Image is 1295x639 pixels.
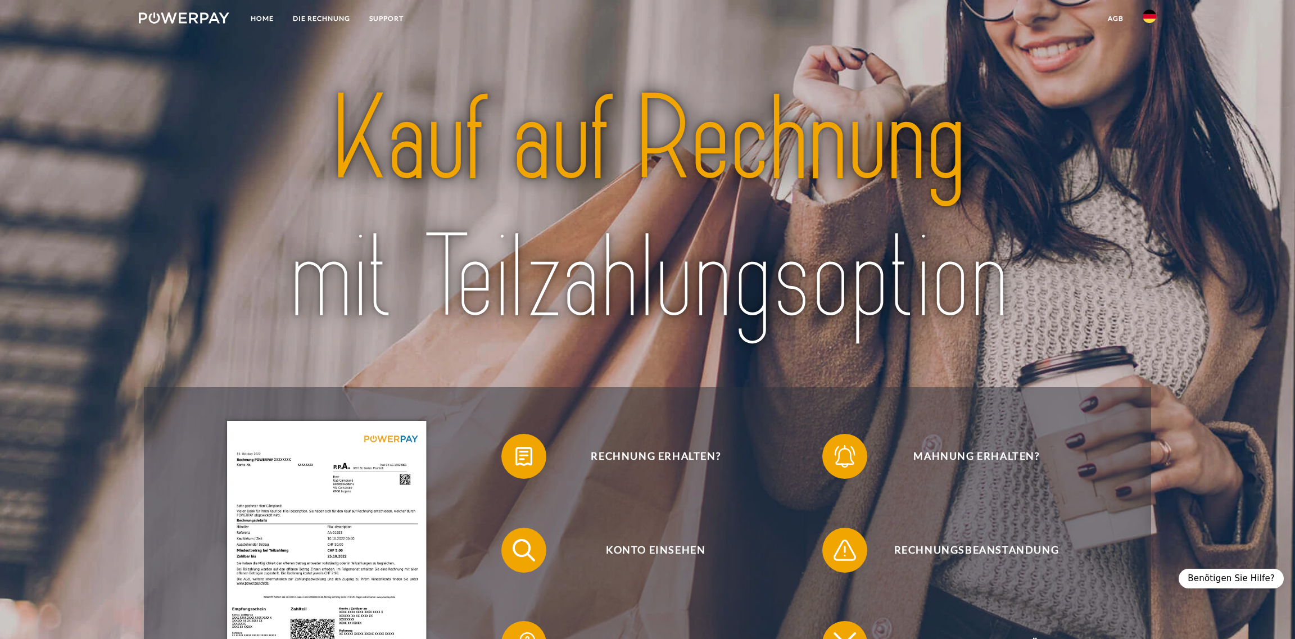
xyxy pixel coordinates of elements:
[822,434,1115,479] button: Mahnung erhalten?
[360,8,413,29] a: SUPPORT
[831,442,859,470] img: qb_bell.svg
[839,434,1114,479] span: Mahnung erhalten?
[518,434,794,479] span: Rechnung erhalten?
[839,528,1114,573] span: Rechnungsbeanstandung
[831,536,859,564] img: qb_warning.svg
[510,536,538,564] img: qb_search.svg
[1179,569,1284,588] div: Benötigen Sie Hilfe?
[139,12,229,24] img: logo-powerpay-white.svg
[501,434,794,479] button: Rechnung erhalten?
[283,8,360,29] a: DIE RECHNUNG
[241,8,283,29] a: Home
[501,528,794,573] button: Konto einsehen
[1143,10,1156,23] img: de
[822,528,1115,573] button: Rechnungsbeanstandung
[202,64,1093,354] img: title-powerpay_de.svg
[1098,8,1133,29] a: agb
[510,442,538,470] img: qb_bill.svg
[518,528,794,573] span: Konto einsehen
